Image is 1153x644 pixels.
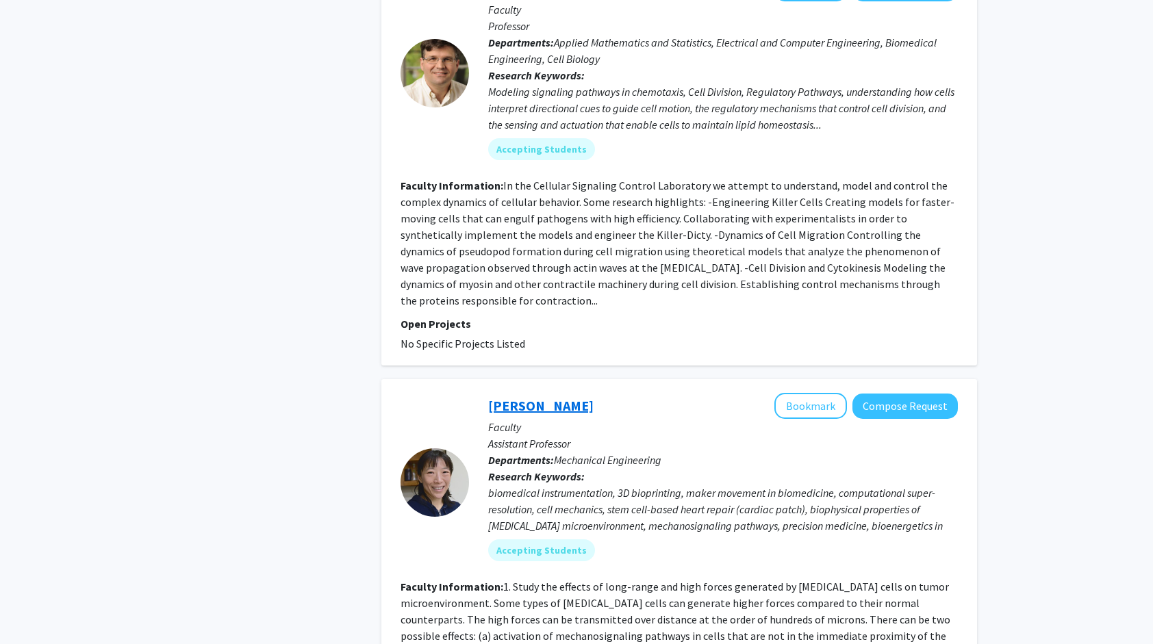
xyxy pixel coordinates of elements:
iframe: Chat [10,582,58,634]
p: Faculty [488,1,958,18]
b: Departments: [488,453,554,467]
p: Assistant Professor [488,435,958,452]
b: Departments: [488,36,554,49]
b: Research Keywords: [488,68,585,82]
p: Faculty [488,419,958,435]
button: Add Yun Chen to Bookmarks [774,393,847,419]
b: Research Keywords: [488,469,585,483]
div: Modeling signaling pathways in chemotaxis, Cell Division, Regulatory Pathways, understanding how ... [488,83,958,133]
span: Mechanical Engineering [554,453,661,467]
button: Compose Request to Yun Chen [852,394,958,419]
a: [PERSON_NAME] [488,397,594,414]
b: Faculty Information: [401,179,503,192]
b: Faculty Information: [401,580,503,593]
fg-read-more: In the Cellular Signaling Control Laboratory we attempt to understand, model and control the comp... [401,179,954,307]
p: Open Projects [401,315,958,332]
span: No Specific Projects Listed [401,337,525,350]
span: Applied Mathematics and Statistics, Electrical and Computer Engineering, Biomedical Engineering, ... [488,36,937,66]
mat-chip: Accepting Students [488,539,595,561]
mat-chip: Accepting Students [488,138,595,160]
div: biomedical instrumentation, 3D bioprinting, maker movement in biomedicine, computational super-re... [488,485,958,550]
p: Professor [488,18,958,34]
